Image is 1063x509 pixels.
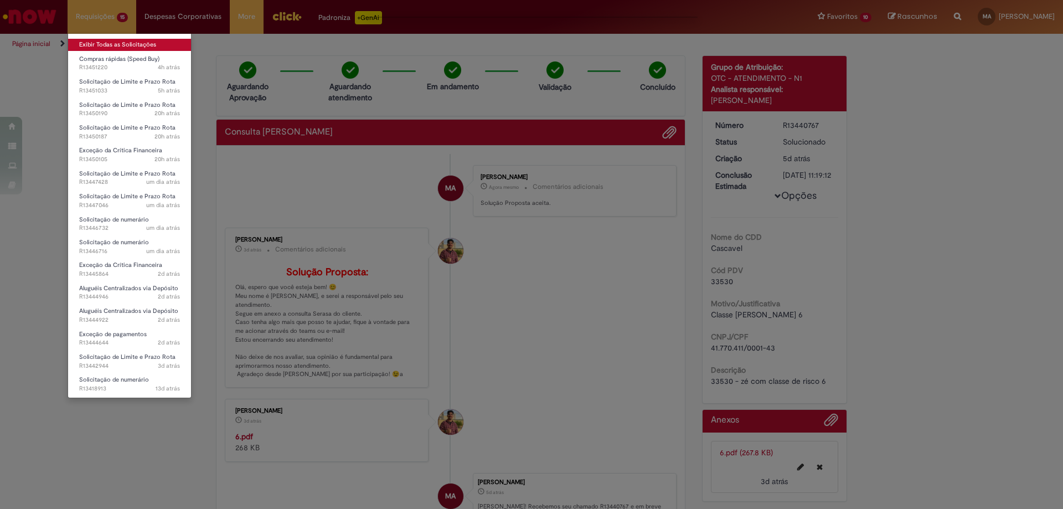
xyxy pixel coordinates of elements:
span: R13450105 [79,155,180,164]
time: 25/08/2025 09:13:39 [158,362,180,370]
a: Aberto R13418913 : Solicitação de numerário [68,374,191,394]
a: Aberto R13447428 : Solicitação de Limite e Prazo Rota [68,168,191,188]
ul: Requisições [68,33,192,398]
time: 25/08/2025 15:19:04 [158,316,180,324]
a: Aberto R13444644 : Exceção de pagamentos [68,328,191,349]
a: Aberto R13444946 : Aluguéis Centralizados via Depósito [68,282,191,303]
time: 26/08/2025 08:42:22 [146,224,180,232]
time: 26/08/2025 17:54:21 [154,155,180,163]
span: Exceção da Crítica Financeira [79,146,162,155]
time: 27/08/2025 09:53:39 [158,63,180,71]
a: Aberto R13446716 : Solicitação de numerário [68,236,191,257]
a: Exibir Todas as Solicitações [68,39,191,51]
span: R13444946 [79,292,180,301]
span: R13445864 [79,270,180,279]
a: Aberto R13445864 : Exceção da Crítica Financeira [68,259,191,280]
span: Solicitação de numerário [79,238,149,246]
a: Aberto R13451033 : Solicitação de Limite e Prazo Rota [68,76,191,96]
span: Solicitação de Limite e Prazo Rota [79,124,176,132]
span: Solicitação de Limite e Prazo Rota [79,78,176,86]
span: Solicitação de Limite e Prazo Rota [79,192,176,200]
span: Aluguéis Centralizados via Depósito [79,284,178,292]
span: 20h atrás [154,155,180,163]
span: R13447428 [79,178,180,187]
span: Solicitação de Limite e Prazo Rota [79,353,176,361]
span: Compras rápidas (Speed Buy) [79,55,159,63]
span: Aluguéis Centralizados via Depósito [79,307,178,315]
span: 5h atrás [158,86,180,95]
time: 26/08/2025 18:20:01 [154,132,180,141]
span: um dia atrás [146,178,180,186]
time: 26/08/2025 10:27:54 [146,178,180,186]
span: R13450187 [79,132,180,141]
span: Solicitação de Limite e Prazo Rota [79,101,176,109]
time: 27/08/2025 09:29:31 [158,86,180,95]
span: R13450190 [79,109,180,118]
span: um dia atrás [146,224,180,232]
time: 25/08/2025 17:35:37 [158,270,180,278]
time: 26/08/2025 08:39:00 [146,247,180,255]
a: Aberto R13450187 : Solicitação de Limite e Prazo Rota [68,122,191,142]
span: R13442944 [79,362,180,371]
span: um dia atrás [146,201,180,209]
a: Aberto R13450105 : Exceção da Crítica Financeira [68,145,191,165]
span: R13446716 [79,247,180,256]
a: Aberto R13442944 : Solicitação de Limite e Prazo Rota [68,351,191,372]
span: 4h atrás [158,63,180,71]
time: 26/08/2025 09:38:20 [146,201,180,209]
a: Aberto R13451220 : Compras rápidas (Speed Buy) [68,53,191,74]
time: 14/08/2025 17:23:42 [156,384,180,393]
span: R13451033 [79,86,180,95]
a: Aberto R13446732 : Solicitação de numerário [68,214,191,234]
span: R13444644 [79,338,180,347]
span: Exceção de pagamentos [79,330,147,338]
span: 20h atrás [154,109,180,117]
span: Solicitação de numerário [79,376,149,384]
time: 25/08/2025 15:22:03 [158,292,180,301]
span: 2d atrás [158,292,180,301]
span: R13451220 [79,63,180,72]
span: 2d atrás [158,316,180,324]
span: 3d atrás [158,362,180,370]
time: 26/08/2025 18:22:25 [154,109,180,117]
span: R13444922 [79,316,180,325]
a: Aberto R13447046 : Solicitação de Limite e Prazo Rota [68,191,191,211]
span: 20h atrás [154,132,180,141]
span: Solicitação de numerário [79,215,149,224]
a: Aberto R13450190 : Solicitação de Limite e Prazo Rota [68,99,191,120]
span: Solicitação de Limite e Prazo Rota [79,169,176,178]
span: 2d atrás [158,338,180,347]
span: R13418913 [79,384,180,393]
span: 2d atrás [158,270,180,278]
span: 13d atrás [156,384,180,393]
span: um dia atrás [146,247,180,255]
time: 25/08/2025 14:36:46 [158,338,180,347]
span: Exceção da Crítica Financeira [79,261,162,269]
span: R13447046 [79,201,180,210]
a: Aberto R13444922 : Aluguéis Centralizados via Depósito [68,305,191,326]
span: R13446732 [79,224,180,233]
